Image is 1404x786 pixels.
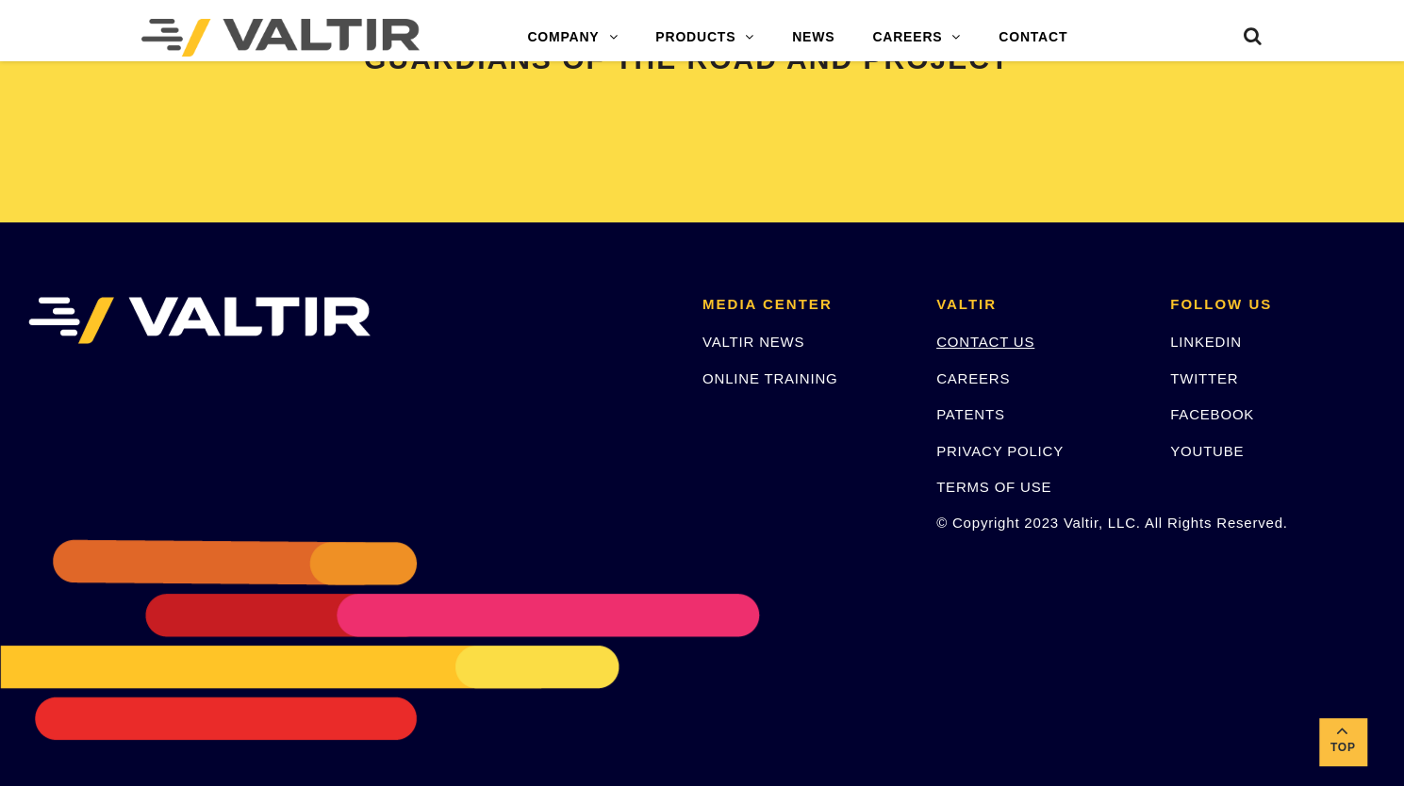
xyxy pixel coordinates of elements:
[1319,737,1366,759] span: Top
[508,19,636,57] a: COMPANY
[702,297,908,313] h2: MEDIA CENTER
[936,334,1034,350] a: CONTACT US
[936,297,1142,313] h2: VALTIR
[936,443,1064,459] a: PRIVACY POLICY
[702,370,837,386] a: ONLINE TRAINING
[853,19,980,57] a: CAREERS
[936,512,1142,533] p: © Copyright 2023 Valtir, LLC. All Rights Reserved.
[141,19,420,57] img: Valtir
[773,19,853,57] a: NEWS
[28,297,371,344] img: VALTIR
[980,19,1086,57] a: CONTACT
[636,19,773,57] a: PRODUCTS
[1170,370,1238,386] a: TWITTER
[1170,443,1244,459] a: YOUTUBE
[936,479,1051,495] a: TERMS OF USE
[1170,297,1376,313] h2: FOLLOW US
[936,370,1010,386] a: CAREERS
[702,334,804,350] a: VALTIR NEWS
[936,406,1005,422] a: PATENTS
[1319,718,1366,765] a: Top
[1170,406,1254,422] a: FACEBOOK
[1170,334,1242,350] a: LINKEDIN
